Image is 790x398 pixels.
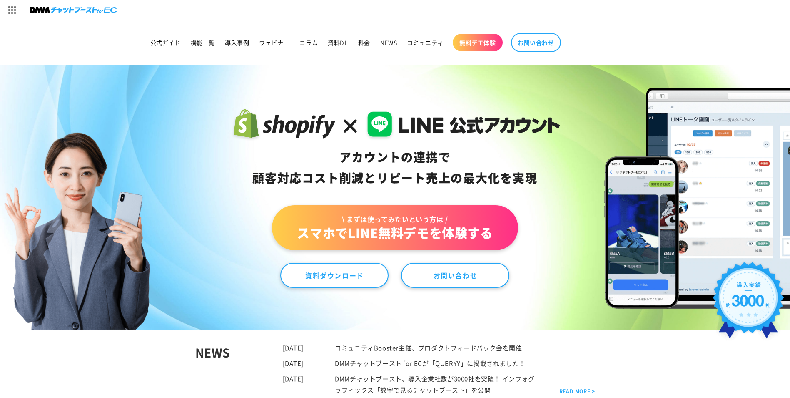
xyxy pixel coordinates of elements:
span: ウェビナー [259,39,289,46]
a: NEWS [375,34,402,51]
a: 料金 [353,34,375,51]
a: 資料ダウンロード [280,263,389,288]
a: コミュニティBooster主催、プロダクトフィードバック会を開催 [335,343,522,352]
a: 資料DL [323,34,353,51]
img: チャットブーストforEC [30,4,117,16]
img: 導入実績約3000社 [709,258,788,348]
span: 機能一覧 [191,39,215,46]
a: DMMチャットブースト、導入企業社数が3000社を突破！ インフォグラフィックス「数字で見るチャットブースト」を公開 [335,374,534,394]
a: コラム [294,34,323,51]
a: お問い合わせ [511,33,561,52]
span: 公式ガイド [150,39,181,46]
a: ウェビナー [254,34,294,51]
time: [DATE] [283,343,304,352]
a: DMMチャットブースト for ECが「QUERYY」に掲載されました！ [335,359,526,368]
div: NEWS [195,342,283,395]
a: コミュニティ [402,34,449,51]
time: [DATE] [283,359,304,368]
a: 導入事例 [220,34,254,51]
a: 無料デモ体験 [453,34,503,51]
span: 料金 [358,39,370,46]
span: お問い合わせ [518,39,554,46]
span: 導入事例 [225,39,249,46]
a: \ まずは使ってみたいという方は /スマホでLINE無料デモを体験する [272,205,518,250]
span: 資料DL [328,39,348,46]
span: NEWS [380,39,397,46]
a: お問い合わせ [401,263,509,288]
time: [DATE] [283,374,304,383]
span: コラム [299,39,318,46]
a: READ MORE > [559,387,595,396]
img: サービス [1,1,22,19]
a: 機能一覧 [186,34,220,51]
span: コミュニティ [407,39,444,46]
span: 無料デモ体験 [459,39,496,46]
div: アカウントの連携で 顧客対応コスト削減と リピート売上の 最大化を実現 [230,147,560,189]
span: \ まずは使ってみたいという方は / [297,214,493,224]
a: 公式ガイド [145,34,186,51]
